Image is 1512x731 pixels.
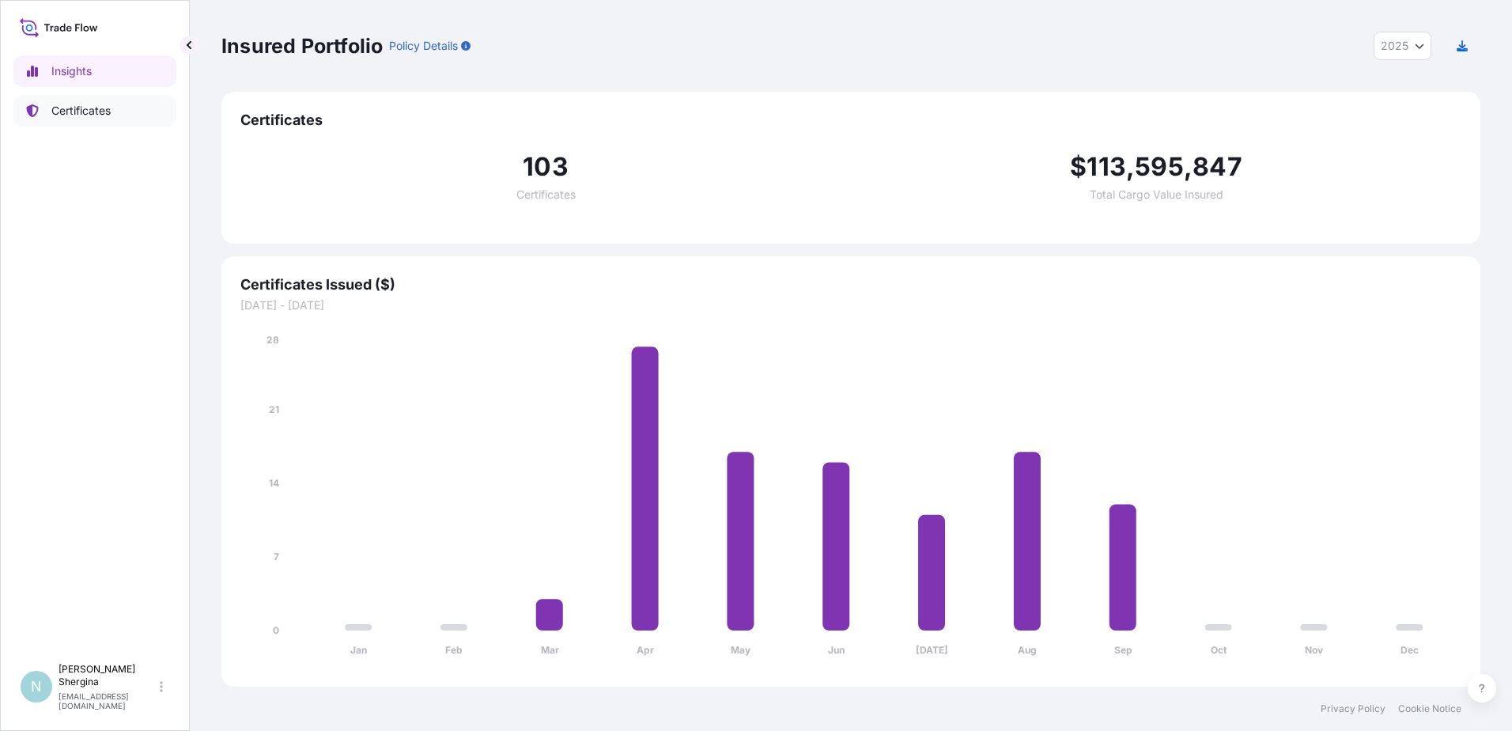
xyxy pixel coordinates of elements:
[1321,703,1385,715] a: Privacy Policy
[389,38,458,54] p: Policy Details
[59,663,157,688] p: [PERSON_NAME] Shergina
[1398,703,1461,715] a: Cookie Notice
[1400,644,1419,656] tspan: Dec
[59,691,157,710] p: [EMAIL_ADDRESS][DOMAIN_NAME]
[51,103,111,119] p: Certificates
[273,624,279,636] tspan: 0
[240,275,1461,294] span: Certificates Issued ($)
[269,477,279,489] tspan: 14
[1114,644,1132,656] tspan: Sep
[916,644,948,656] tspan: [DATE]
[516,189,576,200] span: Certificates
[637,644,654,656] tspan: Apr
[350,644,367,656] tspan: Jan
[266,334,279,346] tspan: 28
[445,644,463,656] tspan: Feb
[31,679,42,695] span: N
[1193,154,1242,180] span: 847
[221,33,383,59] p: Insured Portfolio
[13,55,176,87] a: Insights
[523,154,569,180] span: 103
[828,644,845,656] tspan: Jun
[1381,38,1408,54] span: 2025
[51,63,92,79] p: Insights
[240,111,1461,130] span: Certificates
[1126,154,1135,180] span: ,
[240,297,1461,313] span: [DATE] - [DATE]
[1090,189,1223,200] span: Total Cargo Value Insured
[1135,154,1184,180] span: 595
[269,403,279,415] tspan: 21
[274,551,279,562] tspan: 7
[731,644,751,656] tspan: May
[1374,32,1431,60] button: Year Selector
[13,95,176,127] a: Certificates
[1184,154,1193,180] span: ,
[1070,154,1087,180] span: $
[1018,644,1037,656] tspan: Aug
[541,644,559,656] tspan: Mar
[1087,154,1126,180] span: 113
[1305,644,1324,656] tspan: Nov
[1211,644,1227,656] tspan: Oct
